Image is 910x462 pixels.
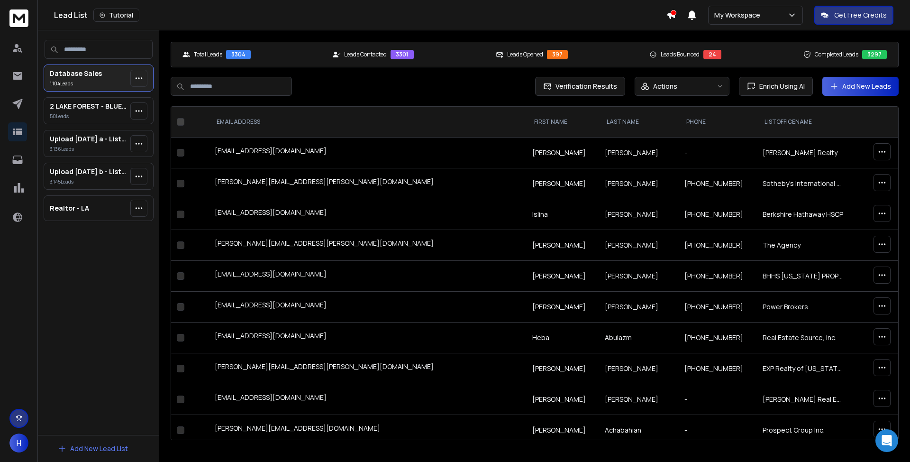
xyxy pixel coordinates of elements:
[215,239,521,252] div: [PERSON_NAME][EMAIL_ADDRESS][PERSON_NAME][DOMAIN_NAME]
[679,323,757,353] td: [PHONE_NUMBER]
[714,10,764,20] p: My Workspace
[814,6,893,25] button: Get Free Credits
[215,269,521,283] div: [EMAIL_ADDRESS][DOMAIN_NAME]
[50,80,102,87] p: 1,104 Lead s
[757,230,849,261] td: The Agency
[679,107,757,138] th: Phone
[815,51,858,58] p: Completed Leads
[739,77,813,96] button: Enrich Using AI
[215,362,521,375] div: [PERSON_NAME][EMAIL_ADDRESS][PERSON_NAME][DOMAIN_NAME]
[599,230,679,261] td: [PERSON_NAME]
[757,107,849,138] th: lIstOfficeName
[209,107,527,138] th: EMAIL ADDRESS
[50,134,127,144] p: Upload [DATE] a - List . Email . Lake Forest - Group A
[215,177,521,190] div: [PERSON_NAME][EMAIL_ADDRESS][PERSON_NAME][DOMAIN_NAME]
[703,50,721,59] div: 24
[50,113,127,120] p: 50 Lead s
[757,199,849,230] td: Berkshire Hathaway HSCP
[661,51,700,58] p: Leads Bounced
[552,82,617,91] span: Verification Results
[755,82,805,91] span: Enrich Using AI
[757,261,849,292] td: BHHS [US_STATE] PROPERTIES
[527,261,599,292] td: [PERSON_NAME]
[830,82,891,91] a: Add New Leads
[527,323,599,353] td: Heba
[757,168,849,199] td: Sotheby's International Realty
[599,107,679,138] th: LAST NAME
[875,429,898,452] div: Open Intercom Messenger
[679,230,757,261] td: [PHONE_NUMBER]
[194,51,222,58] p: Total Leads
[9,434,28,453] button: H
[679,384,757,415] td: -
[862,50,887,59] div: 3297
[527,292,599,323] td: [PERSON_NAME]
[93,9,139,22] button: Tutorial
[679,415,757,446] td: -
[599,384,679,415] td: [PERSON_NAME]
[50,167,127,176] p: Upload [DATE] b - List . Email . Lake Forest - Group B
[679,353,757,384] td: [PHONE_NUMBER]
[50,203,89,213] p: Realtor - LA
[757,415,849,446] td: Prospect Group Inc.
[757,138,849,168] td: [PERSON_NAME] Realty
[599,138,679,168] td: [PERSON_NAME]
[226,50,251,59] div: 3304
[599,415,679,446] td: Achabahian
[653,82,677,91] p: Actions
[391,50,414,59] div: 3301
[547,50,568,59] div: 397
[757,323,849,353] td: Real Estate Source, Inc.
[215,146,521,159] div: [EMAIL_ADDRESS][DOMAIN_NAME]
[215,424,521,437] div: [PERSON_NAME][EMAIL_ADDRESS][DOMAIN_NAME]
[50,178,127,185] p: 3,145 Lead s
[679,261,757,292] td: [PHONE_NUMBER]
[757,292,849,323] td: Power Brokers
[599,292,679,323] td: [PERSON_NAME]
[679,292,757,323] td: [PHONE_NUMBER]
[679,168,757,199] td: [PHONE_NUMBER]
[527,199,599,230] td: Islina
[215,300,521,314] div: [EMAIL_ADDRESS][DOMAIN_NAME]
[527,384,599,415] td: [PERSON_NAME]
[527,107,599,138] th: FIRST NAME
[50,102,127,111] p: 2 LAKE FOREST - BLUE 2-51 [DATE]
[50,69,102,78] p: Database Sales
[599,323,679,353] td: Abulazm
[527,138,599,168] td: [PERSON_NAME]
[834,10,887,20] p: Get Free Credits
[215,331,521,344] div: [EMAIL_ADDRESS][DOMAIN_NAME]
[507,51,543,58] p: Leads Opened
[757,353,849,384] td: EXP Realty of [US_STATE]
[215,393,521,406] div: [EMAIL_ADDRESS][DOMAIN_NAME]
[599,168,679,199] td: [PERSON_NAME]
[599,353,679,384] td: [PERSON_NAME]
[50,439,136,458] button: Add New Lead List
[527,353,599,384] td: [PERSON_NAME]
[54,9,666,22] div: Lead List
[527,415,599,446] td: [PERSON_NAME]
[50,146,127,153] p: 3,136 Lead s
[822,77,899,96] button: Add New Leads
[679,199,757,230] td: [PHONE_NUMBER]
[757,384,849,415] td: [PERSON_NAME] Real Estate Professionals
[679,138,757,168] td: -
[535,77,625,96] button: Verification Results
[599,261,679,292] td: [PERSON_NAME]
[215,208,521,221] div: [EMAIL_ADDRESS][DOMAIN_NAME]
[344,51,387,58] p: Leads Contacted
[527,230,599,261] td: [PERSON_NAME]
[527,168,599,199] td: [PERSON_NAME]
[599,199,679,230] td: [PERSON_NAME]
